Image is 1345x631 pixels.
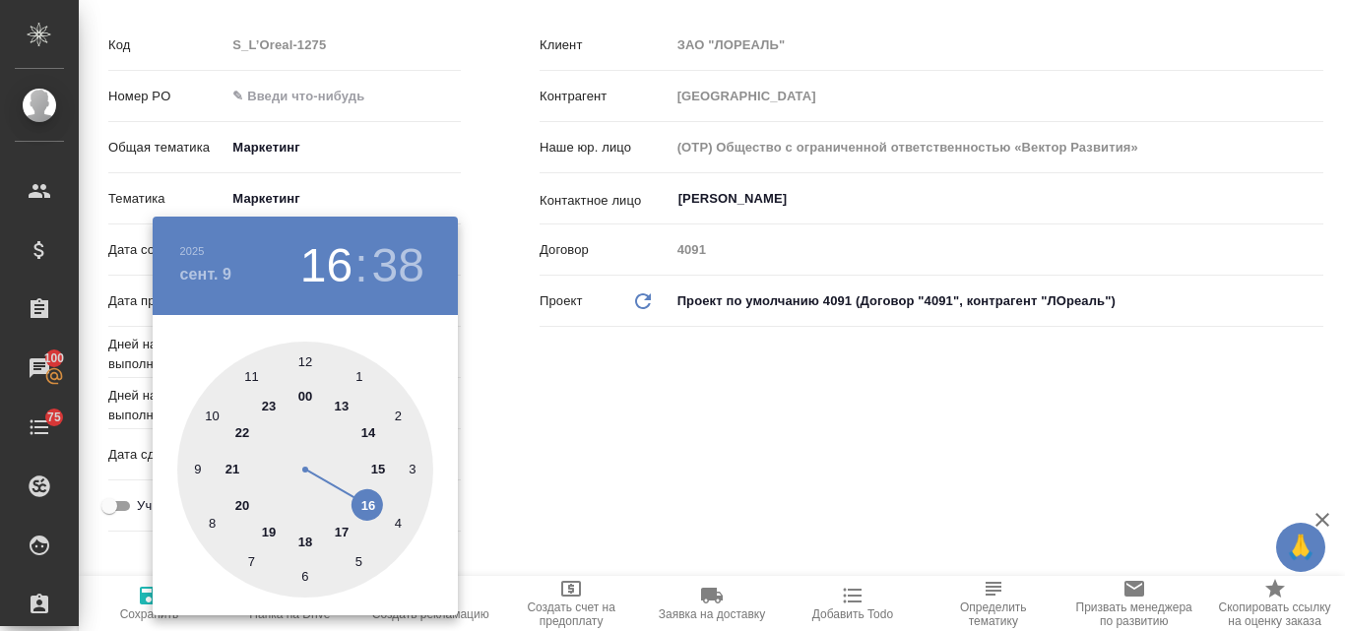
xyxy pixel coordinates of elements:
button: 38 [372,238,424,293]
button: 16 [300,238,352,293]
button: сент. 9 [180,263,232,286]
h3: : [354,238,367,293]
button: 2025 [180,245,205,257]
